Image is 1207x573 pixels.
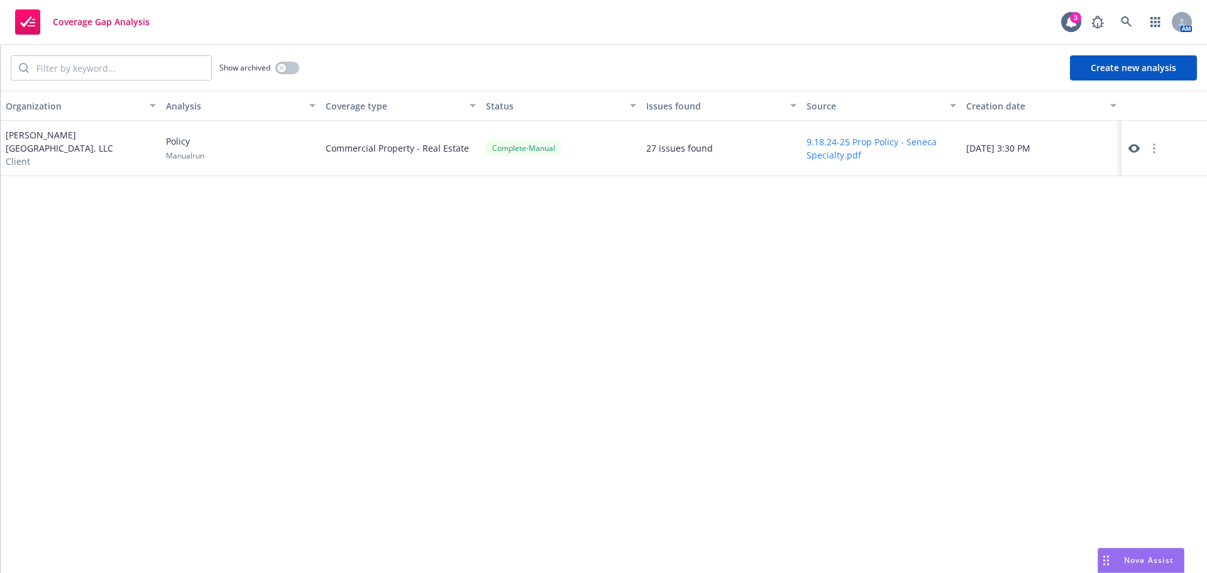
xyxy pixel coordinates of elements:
[10,4,155,40] a: Coverage Gap Analysis
[219,62,270,73] span: Show archived
[641,91,802,121] button: Issues found
[1070,12,1081,23] div: 3
[326,99,462,113] div: Coverage type
[802,91,962,121] button: Source
[646,142,713,155] div: 27 issues found
[966,99,1103,113] div: Creation date
[161,91,321,121] button: Analysis
[646,99,783,113] div: Issues found
[1,91,161,121] button: Organization
[486,140,561,156] div: Complete - Manual
[1098,548,1184,573] button: Nova Assist
[19,63,29,73] svg: Search
[1114,9,1139,35] a: Search
[29,56,211,80] input: Filter by keyword...
[486,99,622,113] div: Status
[807,135,957,162] button: 9.18.24-25 Prop Policy - Seneca Specialty.pdf
[321,121,481,176] div: Commercial Property - Real Estate
[807,99,943,113] div: Source
[961,121,1122,176] div: [DATE] 3:30 PM
[481,91,641,121] button: Status
[961,91,1122,121] button: Creation date
[6,99,142,113] div: Organization
[53,17,150,27] span: Coverage Gap Analysis
[1070,55,1197,81] button: Create new analysis
[1124,555,1174,565] span: Nova Assist
[166,150,204,161] span: Manual run
[321,91,481,121] button: Coverage type
[1098,548,1114,572] div: Drag to move
[166,99,302,113] div: Analysis
[166,135,204,161] div: Policy
[6,128,156,168] div: [PERSON_NAME][GEOGRAPHIC_DATA], LLC
[1085,9,1110,35] a: Report a Bug
[6,155,156,168] span: Client
[1143,9,1168,35] a: Switch app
